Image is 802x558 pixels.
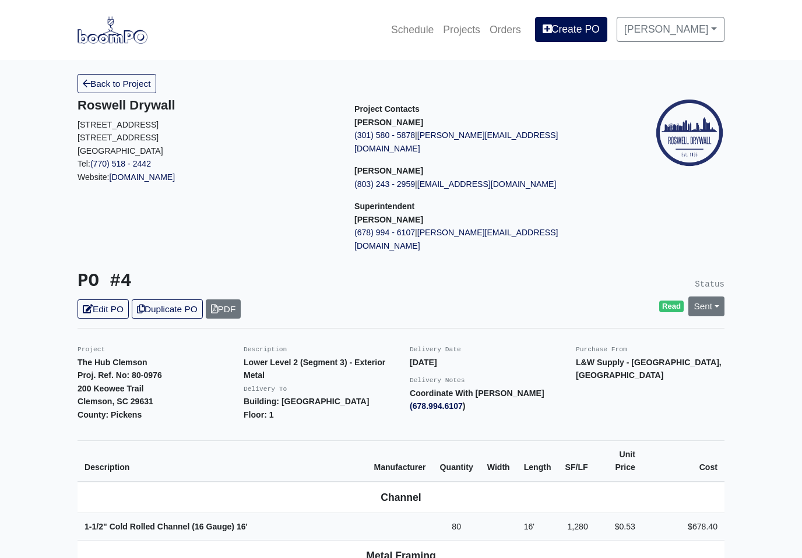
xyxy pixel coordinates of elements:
a: Orders [485,17,526,43]
small: Delivery Notes [410,377,465,384]
a: Create PO [535,17,607,41]
small: Delivery Date [410,346,461,353]
p: | [354,226,614,252]
span: Project Contacts [354,104,420,114]
strong: 200 Keowee Trail [78,384,143,393]
img: boomPO [78,16,147,43]
strong: Coordinate With [PERSON_NAME] ) [410,389,544,411]
a: (301) 580 - 5878 [354,130,415,140]
p: [GEOGRAPHIC_DATA] [78,144,337,158]
td: $0.53 [595,513,642,541]
a: (770) 518 - 2442 [90,159,151,168]
h3: PO #4 [78,271,392,292]
strong: [PERSON_NAME] [354,118,423,127]
a: Schedule [386,17,438,43]
span: Read [659,301,684,312]
small: Delivery To [244,386,287,393]
strong: [DATE] [410,358,437,367]
a: [PERSON_NAME][EMAIL_ADDRESS][DOMAIN_NAME] [354,228,558,250]
th: Width [480,440,517,482]
div: Website: [78,98,337,183]
a: (678.994.6107 [410,401,463,411]
th: Unit Price [595,440,642,482]
strong: The Hub Clemson [78,358,147,367]
strong: Floor: 1 [244,410,274,419]
th: Cost [642,440,724,482]
p: [STREET_ADDRESS] [78,131,337,144]
td: $678.40 [642,513,724,541]
b: Channel [381,492,421,503]
th: Manufacturer [367,440,432,482]
th: Description [78,440,367,482]
a: [PERSON_NAME][EMAIL_ADDRESS][DOMAIN_NAME] [354,130,558,153]
a: Edit PO [78,299,129,319]
a: Back to Project [78,74,156,93]
th: Quantity [433,440,480,482]
a: Duplicate PO [132,299,203,319]
strong: 1-1/2" Cold Rolled Channel (16 Gauge) [85,522,248,531]
p: [STREET_ADDRESS] [78,118,337,132]
small: Purchase From [576,346,627,353]
p: | [354,129,614,155]
a: (678) 994 - 6107 [354,228,415,237]
a: Sent [688,296,724,316]
strong: County: Pickens [78,410,142,419]
p: | [354,178,614,191]
strong: Building: [GEOGRAPHIC_DATA] [244,397,369,406]
a: Projects [438,17,485,43]
strong: [PERSON_NAME] [354,166,423,175]
th: Length [517,440,558,482]
strong: Clemson, SC 29631 [78,397,153,406]
span: 16' [524,522,534,531]
span: Superintendent [354,202,414,211]
td: 1,280 [558,513,595,541]
strong: [PERSON_NAME] [354,215,423,224]
small: Status [695,280,724,289]
p: L&W Supply - [GEOGRAPHIC_DATA], [GEOGRAPHIC_DATA] [576,356,724,382]
strong: Lower Level 2 (Segment 3) - Exterior Metal [244,358,385,380]
td: 80 [433,513,480,541]
a: (803) 243 - 2959 [354,179,415,189]
a: [EMAIL_ADDRESS][DOMAIN_NAME] [417,179,557,189]
h5: Roswell Drywall [78,98,337,113]
th: SF/LF [558,440,595,482]
p: Tel: [78,157,337,171]
small: Project [78,346,105,353]
small: Description [244,346,287,353]
span: 16' [237,522,248,531]
strong: Proj. Ref. No: 80-0976 [78,370,162,380]
a: PDF [206,299,241,319]
a: [PERSON_NAME] [617,17,724,41]
a: [DOMAIN_NAME] [110,172,175,182]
